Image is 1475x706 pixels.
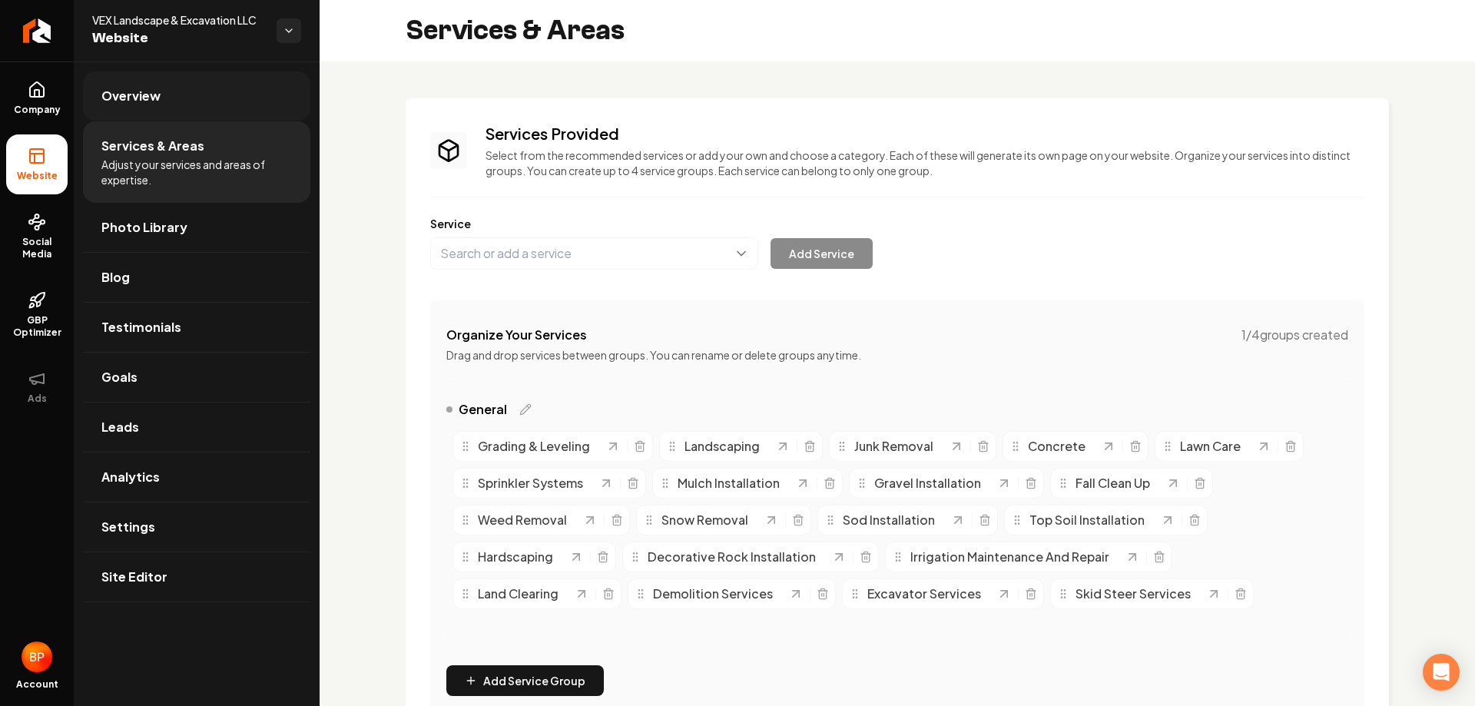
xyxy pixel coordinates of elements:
span: Concrete [1028,437,1086,456]
span: Excavator Services [867,585,981,603]
div: Fall Clean Up [1057,474,1165,492]
span: GBP Optimizer [6,314,68,339]
a: Analytics [83,452,310,502]
span: Settings [101,518,155,536]
span: General [459,400,507,419]
span: Mulch Installation [678,474,780,492]
div: Mulch Installation [659,474,795,492]
span: Demolition Services [653,585,773,603]
a: Company [6,68,68,128]
img: Bailey Paraspolo [22,641,52,672]
span: Leads [101,418,139,436]
div: Snow Removal [643,511,764,529]
span: Gravel Installation [874,474,981,492]
a: Settings [83,502,310,552]
a: Leads [83,403,310,452]
span: Junk Removal [854,437,933,456]
div: Weed Removal [459,511,582,529]
div: Decorative Rock Installation [629,548,831,566]
div: Land Clearing [459,585,574,603]
a: Social Media [6,201,68,273]
span: Sprinkler Systems [478,474,583,492]
span: Fall Clean Up [1076,474,1150,492]
span: Testimonials [101,318,181,336]
div: Sprinkler Systems [459,474,598,492]
span: Website [92,28,264,49]
div: Lawn Care [1162,437,1256,456]
a: Site Editor [83,552,310,602]
span: Snow Removal [661,511,748,529]
span: Site Editor [101,568,167,586]
span: Decorative Rock Installation [648,548,816,566]
span: Blog [101,268,130,287]
a: Testimonials [83,303,310,352]
div: Top Soil Installation [1011,511,1160,529]
span: Company [8,104,67,116]
img: Rebolt Logo [23,18,51,43]
span: Social Media [6,236,68,260]
span: Overview [101,87,161,105]
span: Irrigation Maintenance And Repair [910,548,1109,566]
div: Demolition Services [635,585,788,603]
div: Skid Steer Services [1057,585,1206,603]
span: Grading & Leveling [478,437,590,456]
div: Concrete [1009,437,1101,456]
a: GBP Optimizer [6,279,68,351]
div: Grading & Leveling [459,437,605,456]
button: Open user button [22,641,52,672]
div: Open Intercom Messenger [1423,654,1460,691]
span: Land Clearing [478,585,559,603]
span: 1 / 4 groups created [1241,326,1348,344]
div: Irrigation Maintenance And Repair [892,548,1125,566]
span: Photo Library [101,218,187,237]
div: Junk Removal [836,437,949,456]
span: Hardscaping [478,548,553,566]
span: Analytics [101,468,160,486]
h3: Services Provided [486,123,1364,144]
span: Account [16,678,58,691]
p: Drag and drop services between groups. You can rename or delete groups anytime. [446,347,1348,363]
a: Blog [83,253,310,302]
span: Lawn Care [1180,437,1241,456]
h4: Organize Your Services [446,326,587,344]
span: Goals [101,368,138,386]
span: Adjust your services and areas of expertise. [101,157,292,187]
span: Landscaping [684,437,760,456]
span: Skid Steer Services [1076,585,1191,603]
div: Landscaping [666,437,775,456]
span: Top Soil Installation [1029,511,1145,529]
label: Service [430,216,1364,231]
span: Services & Areas [101,137,204,155]
button: Add Service Group [446,665,604,696]
span: Website [11,170,64,182]
span: Sod Installation [843,511,935,529]
div: Sod Installation [824,511,950,529]
span: Ads [22,393,53,405]
span: VEX Landscape & Excavation LLC [92,12,264,28]
div: Excavator Services [849,585,996,603]
a: Overview [83,71,310,121]
div: Gravel Installation [856,474,996,492]
a: Goals [83,353,310,402]
p: Select from the recommended services or add your own and choose a category. Each of these will ge... [486,147,1364,178]
span: Weed Removal [478,511,567,529]
div: Hardscaping [459,548,568,566]
a: Photo Library [83,203,310,252]
button: Ads [6,357,68,417]
h2: Services & Areas [406,15,625,46]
